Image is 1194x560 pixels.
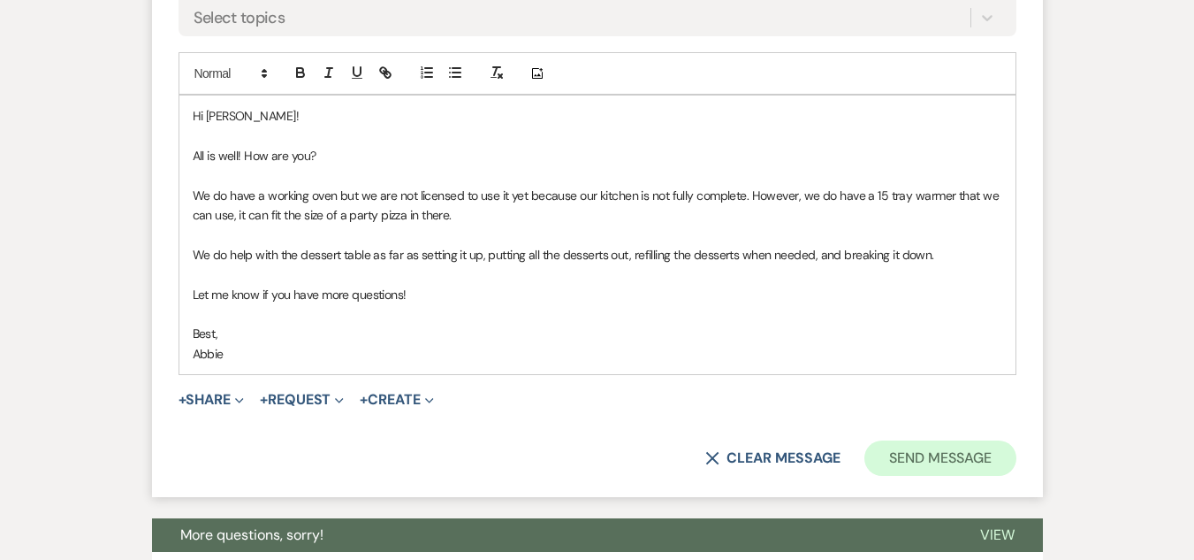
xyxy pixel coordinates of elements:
span: + [260,393,268,407]
button: Create [360,393,433,407]
p: We do help with the dessert table as far as setting it up, putting all the desserts out, refillin... [193,245,1002,265]
span: + [179,393,186,407]
span: View [980,525,1015,544]
button: Share [179,393,245,407]
div: Select topics [194,6,285,30]
p: Best, [193,324,1002,343]
button: Clear message [705,451,840,465]
button: Send Message [864,441,1015,476]
button: View [952,518,1043,552]
p: Abbie [193,344,1002,364]
p: All is well! How are you? [193,146,1002,165]
p: Let me know if you have more questions! [193,285,1002,304]
p: We do have a working oven but we are not licensed to use it yet because our kitchen is not fully ... [193,186,1002,226]
span: More questions, sorry! [180,525,323,544]
p: Hi [PERSON_NAME]! [193,106,1002,126]
button: More questions, sorry! [152,518,952,552]
span: + [360,393,368,407]
button: Request [260,393,344,407]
